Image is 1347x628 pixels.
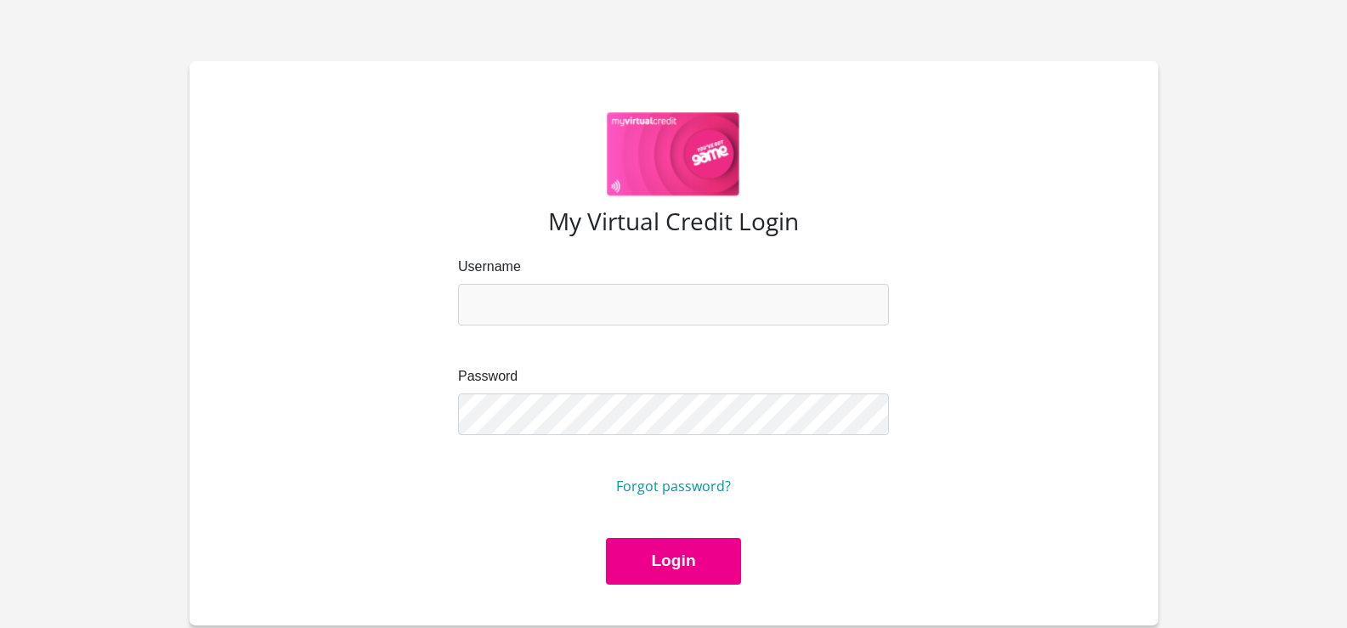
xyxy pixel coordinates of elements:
img: game logo [607,112,740,197]
a: Forgot password? [616,477,731,495]
h3: My Virtual Credit Login [230,207,1118,236]
input: Email [458,284,889,325]
label: Password [458,366,889,387]
label: Username [458,257,889,277]
button: Login [606,538,740,585]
